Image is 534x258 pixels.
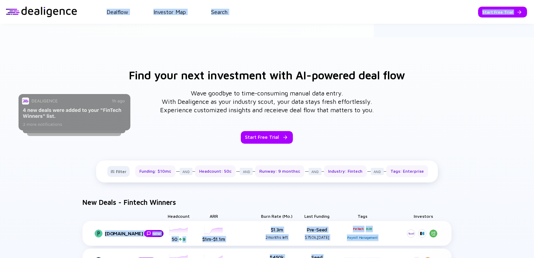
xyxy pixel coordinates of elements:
[386,165,428,177] div: Tags: Enterprise
[105,230,143,237] div: [DOMAIN_NAME]
[259,227,294,241] div: $1.3m
[241,131,293,144] button: Start Free Trial
[153,9,186,15] a: Investor Map
[196,211,231,221] div: ARR
[352,225,365,233] div: FinTech
[75,199,176,206] h4: New Deals - Fintech Winners
[346,234,378,242] div: Payroll Management
[211,9,228,15] a: Search
[259,211,294,221] div: Burn Rate (mo.)
[195,165,236,177] div: Headcount: 50≤
[324,165,367,177] div: Industry: Fintech
[255,165,304,177] div: Runway: 9 months≤
[294,234,340,241] div: $750k, [DATE]
[266,234,288,241] div: 2 months left
[129,70,405,81] h3: Find your next investment with AI-powered deal flow
[478,7,527,17] button: Start Free Trial
[135,165,175,177] div: Funding: $10m≤
[396,211,452,221] div: Investors
[107,9,128,15] a: Dealflow
[294,227,340,241] div: Pre-Seed
[160,89,374,114] div: Wave goodbye to time-consuming manual data entry. With Dealigence as your industry scout, your da...
[340,211,385,221] div: Tags
[365,225,373,233] div: B2B
[161,211,196,221] div: Headcount
[294,211,340,221] div: Last Funding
